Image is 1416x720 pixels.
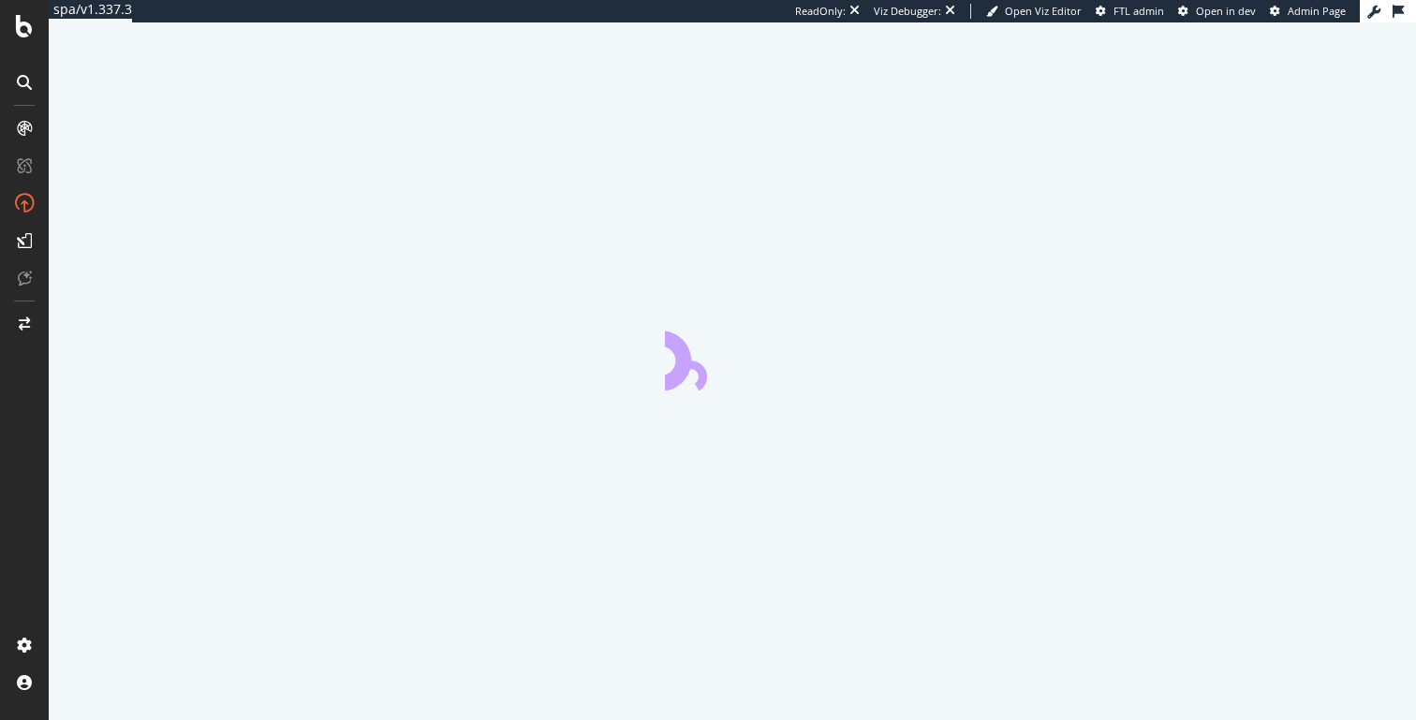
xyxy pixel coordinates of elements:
[1178,4,1256,19] a: Open in dev
[1288,4,1346,18] span: Admin Page
[795,4,846,19] div: ReadOnly:
[986,4,1082,19] a: Open Viz Editor
[1114,4,1164,18] span: FTL admin
[665,323,800,390] div: animation
[1096,4,1164,19] a: FTL admin
[1005,4,1082,18] span: Open Viz Editor
[1196,4,1256,18] span: Open in dev
[1270,4,1346,19] a: Admin Page
[874,4,941,19] div: Viz Debugger:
